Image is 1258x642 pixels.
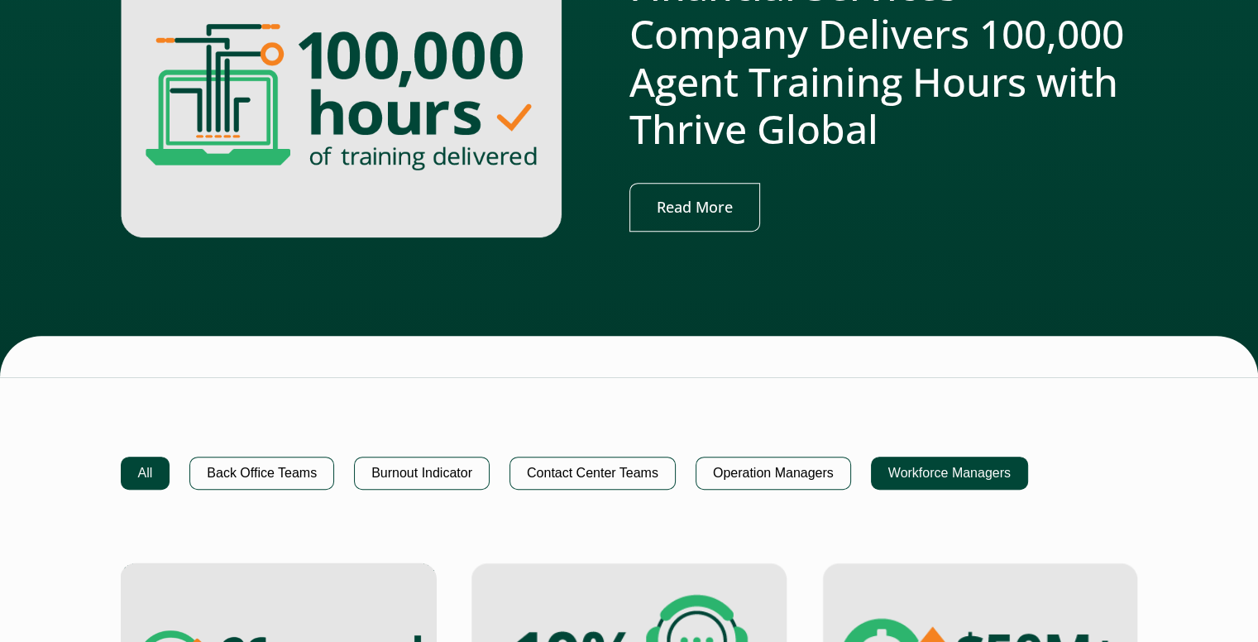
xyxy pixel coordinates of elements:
[354,457,490,490] button: Burnout Indicator
[509,457,676,490] button: Contact Center Teams
[871,457,1028,490] button: Workforce Managers
[121,457,170,490] button: All
[696,457,851,490] button: Operation Managers
[189,457,334,490] button: Back Office Teams
[629,183,760,232] a: Read More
